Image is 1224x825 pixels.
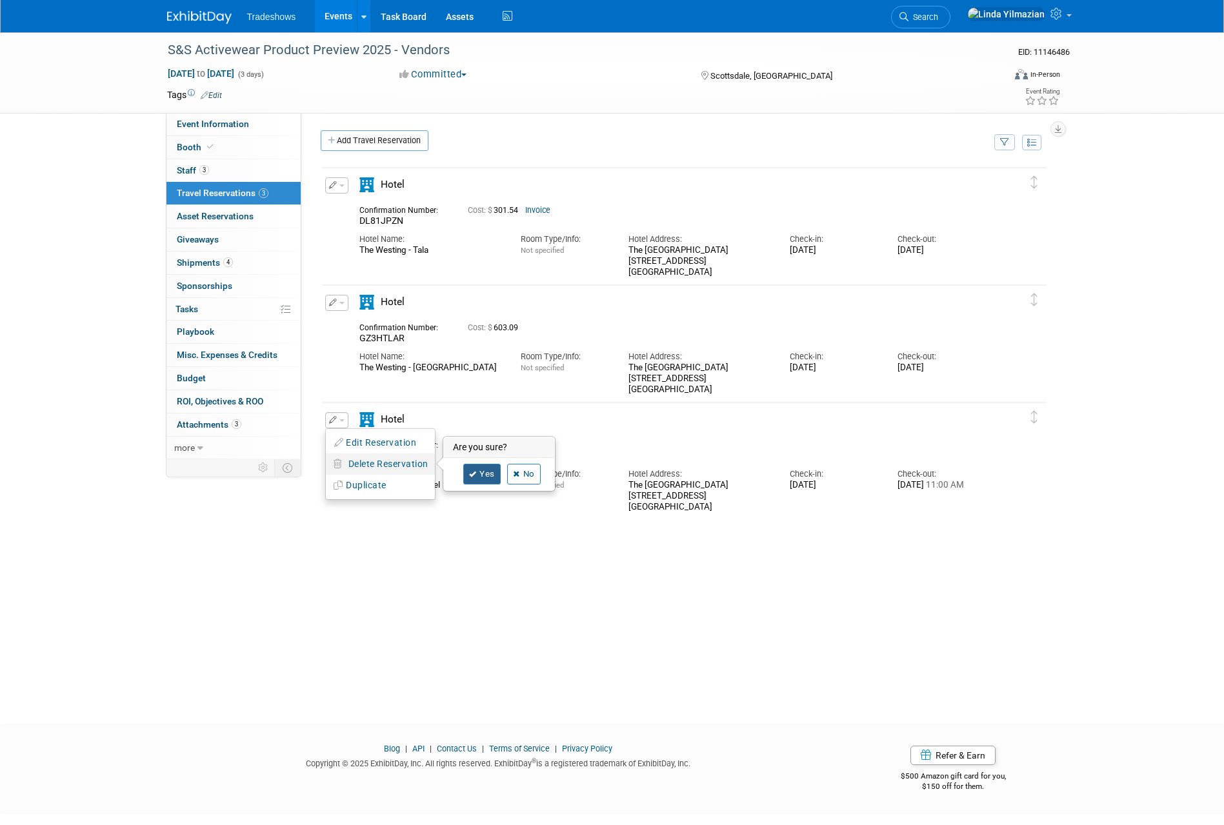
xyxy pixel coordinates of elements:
a: Search [891,6,950,28]
span: | [479,744,487,753]
span: [DATE] [DATE] [167,68,235,79]
td: Toggle Event Tabs [274,459,301,476]
i: Booth reservation complete [207,143,214,150]
div: Hotel Name: [359,351,501,363]
span: Search [908,12,938,22]
span: Giveaways [177,234,219,244]
h3: Are you sure? [444,437,554,458]
span: Staff [177,165,209,175]
span: Asset Reservations [177,211,254,221]
a: Playbook [166,321,301,343]
div: Room Type/Info: [521,351,609,363]
a: Asset Reservations [166,205,301,228]
span: Tradeshows [247,12,296,22]
span: Not specified [521,363,564,372]
img: ExhibitDay [167,11,232,24]
div: Hotel Address: [628,351,770,363]
div: The [GEOGRAPHIC_DATA] [STREET_ADDRESS] [GEOGRAPHIC_DATA] [628,363,770,395]
span: Tasks [176,304,198,314]
span: | [402,744,410,753]
div: Confirmation Number: [359,319,448,333]
td: Personalize Event Tab Strip [252,459,275,476]
i: Click and drag to move item [1031,176,1038,189]
a: Booth [166,136,301,159]
i: Hotel [359,295,374,310]
a: Terms of Service [489,744,550,753]
a: Contact Us [437,744,477,753]
span: Sponsorships [177,281,232,291]
span: Shipments [177,257,233,268]
div: $500 Amazon gift card for you, [849,762,1058,792]
span: GZ3HTLAR [359,333,405,343]
a: Sponsorships [166,275,301,297]
span: to [195,68,207,79]
a: Shipments4 [166,252,301,274]
span: Budget [177,373,206,383]
span: 3 [232,419,241,429]
a: ROI, Objectives & ROO [166,390,301,413]
span: 11:00 AM [924,480,964,490]
div: Copyright © 2025 ExhibitDay, Inc. All rights reserved. ExhibitDay is a registered trademark of Ex... [167,755,830,770]
div: Check-in: [790,468,878,480]
span: Scottsdale, [GEOGRAPHIC_DATA] [710,71,832,81]
span: Hotel [381,413,405,425]
div: The Westing - Tala [359,245,501,256]
a: Yes [463,464,501,484]
div: [DATE] [898,480,986,491]
i: Click and drag to move item [1031,411,1038,424]
div: Confirmation Number: [359,202,448,215]
span: Hotel [381,179,405,190]
img: Linda Yilmazian [967,7,1045,21]
td: Tags [167,88,222,101]
a: Budget [166,367,301,390]
a: Attachments3 [166,413,301,436]
div: $150 off for them. [849,781,1058,792]
a: Giveaways [166,228,301,251]
span: Event Information [177,119,249,129]
span: Attachments [177,419,241,430]
a: API [412,744,425,753]
a: Add Travel Reservation [321,130,428,151]
div: Room Type/Info: [521,234,609,245]
i: Filter by Traveler [1000,139,1009,147]
span: Not specified [521,246,564,255]
span: 3 [259,188,268,198]
span: ROI, Objectives & ROO [177,396,263,406]
div: Check-in: [790,351,878,363]
a: Edit [201,91,222,100]
span: Delete Reservation [348,459,428,469]
span: 603.09 [468,323,523,332]
i: Hotel [359,412,374,427]
span: more [174,442,195,453]
span: Travel Reservations [177,188,268,198]
div: [DATE] [898,363,986,373]
a: Tasks [166,298,301,321]
button: Duplicate [326,476,435,495]
span: 3 [199,165,209,175]
span: Playbook [177,326,214,337]
div: Check-out: [898,468,986,480]
sup: ® [532,757,536,764]
div: [DATE] [898,245,986,256]
button: Committed [395,68,472,81]
a: Travel Reservations3 [166,182,301,204]
div: The [GEOGRAPHIC_DATA] [STREET_ADDRESS] [GEOGRAPHIC_DATA] [628,245,770,277]
div: Hotel Address: [628,234,770,245]
span: 4 [223,257,233,267]
a: Invoice [525,206,550,215]
a: Staff3 [166,159,301,182]
span: Cost: $ [468,323,494,332]
div: [DATE] [790,363,878,373]
a: Blog [384,744,400,753]
span: Event ID: 11146486 [1018,47,1070,57]
span: Misc. Expenses & Credits [177,350,277,360]
i: Hotel [359,177,374,192]
a: Misc. Expenses & Credits [166,344,301,366]
div: Check-in: [790,234,878,245]
span: | [426,744,435,753]
div: Check-out: [898,234,986,245]
div: In-Person [1030,70,1060,79]
div: [DATE] [790,245,878,256]
div: Event Rating [1025,88,1059,95]
a: Event Information [166,113,301,135]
